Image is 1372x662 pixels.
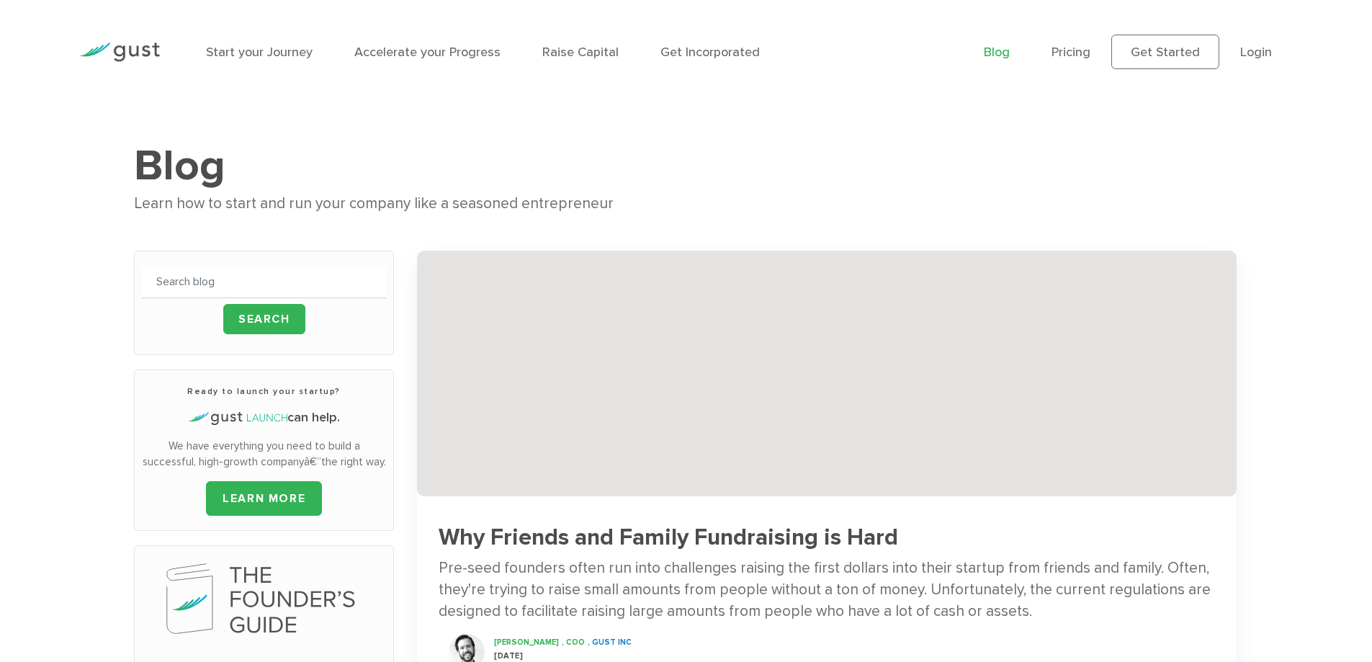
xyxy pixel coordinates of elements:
a: Get Incorporated [660,45,760,60]
a: Start your Journey [206,45,313,60]
a: Get Started [1111,35,1219,69]
div: Pre-seed founders often run into challenges raising the first dollars into their startup from fri... [439,558,1215,623]
a: LEARN MORE [206,481,322,516]
img: Gust Logo [79,43,160,62]
a: Raise Capital [542,45,619,60]
a: Login [1240,45,1272,60]
h4: can help. [142,408,386,427]
input: Search blog [142,266,386,298]
span: , Gust INC [588,638,632,647]
a: Blog [984,45,1010,60]
h3: Ready to launch your startup? [142,385,386,398]
a: Pricing [1052,45,1090,60]
h3: Why Friends and Family Fundraising is Hard [439,525,1215,550]
span: [PERSON_NAME] [494,638,559,647]
a: Accelerate your Progress [354,45,501,60]
span: [DATE] [494,651,523,661]
h1: Blog [134,140,1237,192]
p: We have everything you need to build a successful, high-growth companyâ€”the right way. [142,438,386,470]
span: , COO [562,638,585,647]
div: Learn how to start and run your company like a seasoned entrepreneur [134,192,1237,216]
input: Search [223,304,305,334]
